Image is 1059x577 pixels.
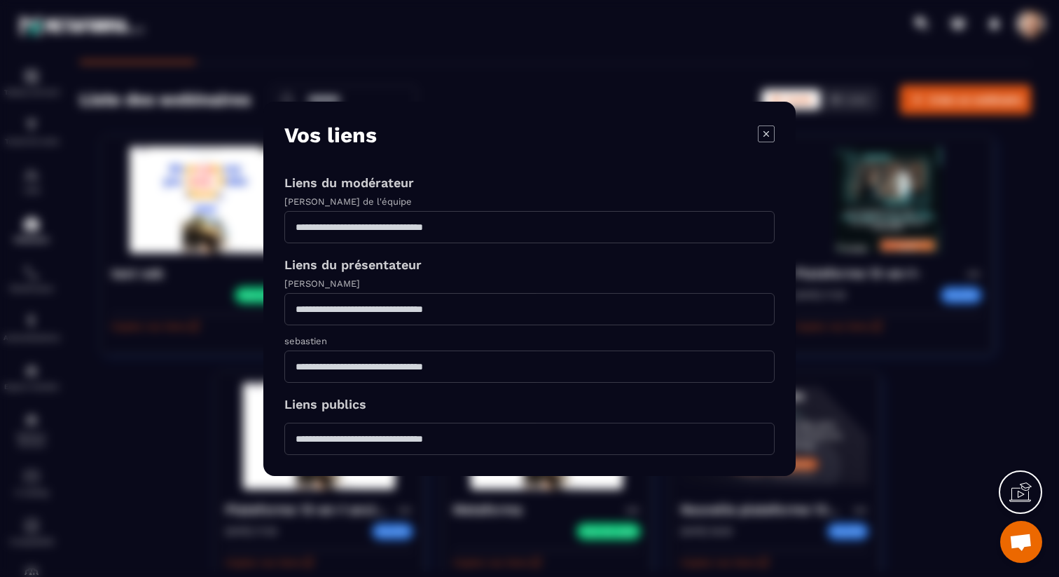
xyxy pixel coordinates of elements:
[284,257,775,272] p: Liens du présentateur
[284,278,360,289] label: [PERSON_NAME]
[284,175,775,190] p: Liens du modérateur
[284,123,377,147] p: Vos liens
[284,397,775,412] p: Liens publics
[284,336,327,346] label: sebastien
[284,196,412,207] label: [PERSON_NAME] de l'équipe
[1000,521,1042,563] a: Ouvrir le chat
